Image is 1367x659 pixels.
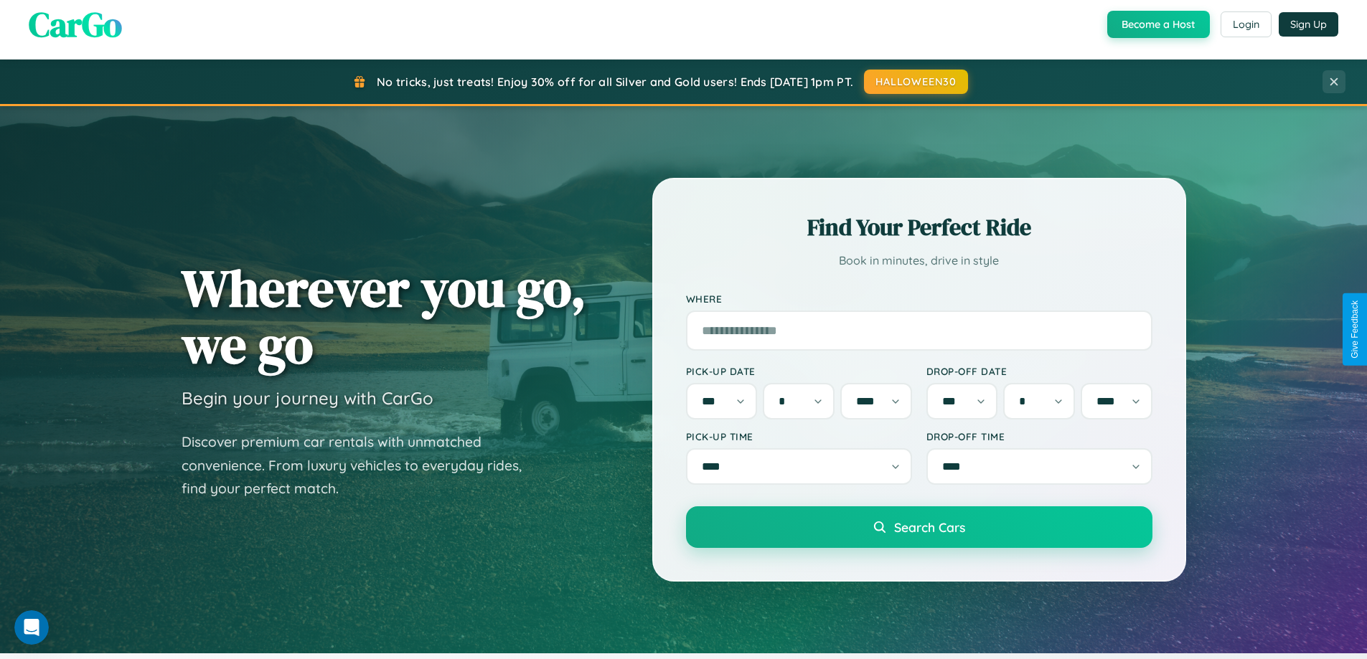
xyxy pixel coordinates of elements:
h2: Find Your Perfect Ride [686,212,1152,243]
span: No tricks, just treats! Enjoy 30% off for all Silver and Gold users! Ends [DATE] 1pm PT. [377,75,853,89]
p: Book in minutes, drive in style [686,250,1152,271]
button: Become a Host [1107,11,1210,38]
label: Drop-off Time [926,430,1152,442]
button: Search Cars [686,506,1152,548]
button: HALLOWEEN30 [864,70,968,94]
label: Pick-up Date [686,365,912,377]
h3: Begin your journey with CarGo [182,387,433,409]
span: Search Cars [894,519,965,535]
label: Where [686,293,1152,305]
h1: Wherever you go, we go [182,260,586,373]
p: Discover premium car rentals with unmatched convenience. From luxury vehicles to everyday rides, ... [182,430,540,501]
label: Drop-off Date [926,365,1152,377]
button: Login [1221,11,1272,37]
label: Pick-up Time [686,430,912,442]
button: Sign Up [1279,12,1338,37]
div: Give Feedback [1350,300,1360,359]
iframe: Intercom live chat [14,610,49,645]
span: CarGo [29,1,122,48]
